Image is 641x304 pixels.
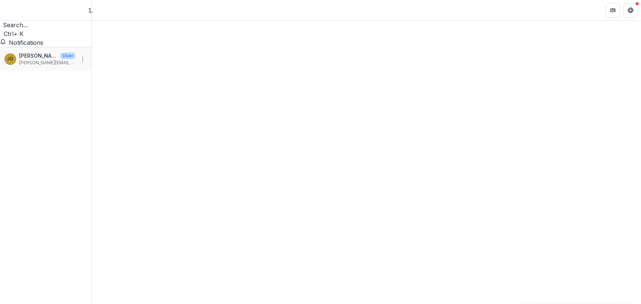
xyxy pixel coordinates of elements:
[9,39,43,46] span: Notifications
[606,3,620,18] button: Partners
[60,53,75,59] p: User
[7,57,14,61] div: Jenna Grant
[3,21,28,29] span: Search...
[19,52,57,59] p: [PERSON_NAME]
[19,59,75,66] p: [PERSON_NAME][EMAIL_ADDRESS][PERSON_NAME][DATE][DOMAIN_NAME]
[623,3,638,18] button: Get Help
[95,6,121,15] nav: breadcrumb
[78,55,87,64] button: More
